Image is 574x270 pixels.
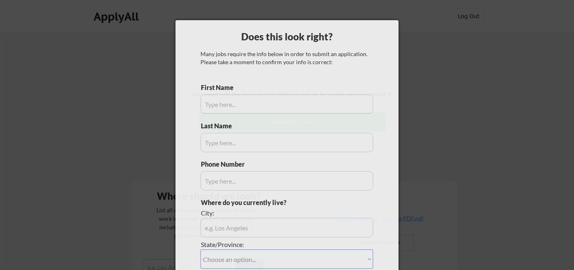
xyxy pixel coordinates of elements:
[201,121,240,130] div: Last Name
[201,160,249,169] div: Phone Number
[200,218,373,237] input: e.g. Los Angeles
[175,30,399,44] div: Does this look right?
[200,94,373,114] input: Type here...
[200,50,373,66] div: Many jobs require the info below in order to submit an application. Please take a moment to confi...
[200,171,373,190] input: Type here...
[201,240,328,249] div: State/Province:
[201,198,328,207] div: Where do you currently live?
[200,133,373,152] input: Type here...
[201,209,328,218] div: City:
[201,83,240,92] div: First Name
